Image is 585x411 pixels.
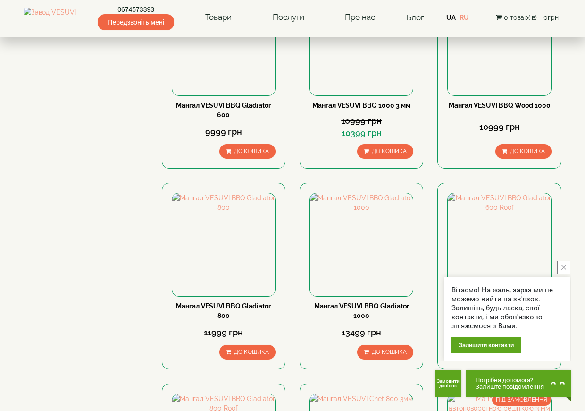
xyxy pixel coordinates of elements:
[172,326,276,339] div: 11999 грн
[449,102,551,109] a: Мангал VESUVI BBQ Wood 1000
[263,7,314,28] a: Послуги
[495,144,552,159] button: До кошика
[309,127,413,139] div: 10399 грн
[309,115,413,127] div: 10999 грн
[98,14,174,30] span: Передзвоніть мені
[476,384,544,390] span: Залиште повідомлення
[448,193,551,296] img: Мангал VESUVI BBQ Gladiator 600 Roof
[460,14,469,21] a: RU
[510,148,545,154] span: До кошика
[446,14,456,21] a: UA
[310,193,413,296] img: Мангал VESUVI BBQ Gladiator 1000
[219,144,276,159] button: До кошика
[504,14,559,21] span: 0 товар(ів) - 0грн
[493,12,561,23] button: 0 товар(ів) - 0грн
[435,379,461,388] span: Замовити дзвінок
[234,148,269,154] span: До кошика
[357,144,413,159] button: До кошика
[557,261,570,274] button: close button
[451,337,521,353] div: Залишити контакти
[219,345,276,360] button: До кошика
[172,193,275,296] img: Мангал VESUVI BBQ Gladiator 800
[24,8,76,27] img: Завод VESUVI
[372,148,407,154] span: До кошика
[312,102,410,109] a: Мангал VESUVI BBQ 1000 3 мм
[309,326,413,339] div: 13499 грн
[176,102,271,119] a: Мангал VESUVI BBQ Gladiator 600
[335,7,384,28] a: Про нас
[98,5,174,14] a: 0674573393
[196,7,241,28] a: Товари
[466,370,571,397] button: Chat button
[451,286,562,331] div: Вітаємо! На жаль, зараз ми не можемо вийти на зв'язок. Залишіть, будь ласка, свої контакти, і ми ...
[372,349,407,355] span: До кошика
[476,377,544,384] span: Потрібна допомога?
[357,345,413,360] button: До кошика
[234,349,269,355] span: До кошика
[435,370,461,397] button: Get Call button
[447,121,551,133] div: 10999 грн
[314,302,409,319] a: Мангал VESUVI BBQ Gladiator 1000
[176,302,271,319] a: Мангал VESUVI BBQ Gladiator 800
[406,13,424,22] a: Блог
[172,126,276,138] div: 9999 грн
[492,394,551,406] span: ПІД ЗАМОВЛЕННЯ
